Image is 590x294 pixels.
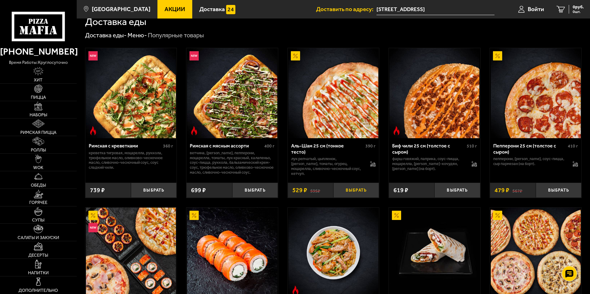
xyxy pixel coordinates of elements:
span: Горячее [29,201,47,205]
span: 510 г [467,143,477,149]
a: АкционныйАль-Шам 25 см (тонкое тесто) [288,48,379,138]
img: Акционный [291,51,300,60]
span: 360 г [163,143,173,149]
span: Войти [528,6,544,12]
p: ветчина, [PERSON_NAME], пепперони, моцарелла, томаты, лук красный, халапеньо, соус-пицца, руккола... [190,151,275,175]
div: Римская с креветками [89,143,162,149]
span: Хит [34,78,43,82]
span: Обеды [31,183,46,188]
img: Новинка [88,51,98,60]
button: Выбрать [232,183,278,198]
img: Острое блюдо [189,126,199,135]
span: 619 ₽ [393,187,408,193]
button: Выбрать [536,183,581,198]
span: 400 г [264,143,275,149]
span: 0 руб. [573,5,584,9]
div: Популярные товары [148,31,204,39]
span: Десерты [28,253,48,258]
span: Напитки [28,271,49,275]
button: Выбрать [131,183,177,198]
img: Римская с мясным ассорти [187,48,277,138]
span: Акции [165,6,185,12]
span: Доставка [199,6,225,12]
a: НовинкаОстрое блюдоРимская с креветками [85,48,177,138]
img: 15daf4d41897b9f0e9f617042186c801.svg [226,5,235,14]
img: Акционный [88,211,98,220]
a: Доставка еды- [85,31,127,39]
img: Акционный [493,211,502,220]
img: Новинка [189,51,199,60]
p: лук репчатый, цыпленок, [PERSON_NAME], томаты, огурец, моцарелла, сливочно-чесночный соус, кетчуп. [291,156,364,176]
span: Супы [32,218,44,222]
span: 390 г [365,143,376,149]
span: Доставить по адресу: [316,6,376,12]
span: 0 шт. [573,10,584,14]
span: 410 г [568,143,578,149]
button: Выбрать [434,183,480,198]
h1: Доставка еды [85,17,146,27]
p: креветка тигровая, моцарелла, руккола, трюфельное масло, оливково-чесночное масло, сливочно-чесно... [89,151,173,170]
img: Аль-Шам 25 см (тонкое тесто) [288,48,378,138]
img: Пепперони 25 см (толстое с сыром) [491,48,581,138]
img: Акционный [189,211,199,220]
input: Ваш адрес доставки [376,4,494,15]
span: Салаты и закуски [18,236,59,240]
s: 567 ₽ [512,187,522,193]
span: 529 ₽ [292,187,307,193]
div: Биф чили 25 см (толстое с сыром) [392,143,465,155]
img: Острое блюдо [392,126,401,135]
img: Акционный [493,51,502,60]
img: Новинка [88,223,98,232]
div: Аль-Шам 25 см (тонкое тесто) [291,143,364,155]
span: 699 ₽ [191,187,206,193]
span: Ленинградская область, Всеволожский район, Заневское городское поселение, городской посёлок Янино... [376,4,494,15]
span: Пицца [31,95,46,100]
span: 479 ₽ [494,187,509,193]
p: фарш говяжий, паприка, соус-пицца, моцарелла, [PERSON_NAME]-кочудян, [PERSON_NAME] (на борт). [392,156,465,171]
span: 739 ₽ [90,187,105,193]
a: Меню- [128,31,147,39]
div: Пепперони 25 см (толстое с сыром) [493,143,566,155]
span: Роллы [31,148,46,152]
a: НовинкаОстрое блюдоРимская с мясным ассорти [186,48,278,138]
a: АкционныйПепперони 25 см (толстое с сыром) [490,48,581,138]
img: Биф чили 25 см (толстое с сыром) [389,48,479,138]
div: Римская с мясным ассорти [190,143,263,149]
span: Наборы [30,113,47,117]
span: Римская пицца [20,130,56,135]
button: Выбрать [333,183,379,198]
img: Римская с креветками [86,48,176,138]
span: [GEOGRAPHIC_DATA] [92,6,150,12]
s: 595 ₽ [310,187,320,193]
p: пепперони, [PERSON_NAME], соус-пицца, сыр пармезан (на борт). [493,156,566,166]
img: Акционный [392,211,401,220]
a: Острое блюдоБиф чили 25 см (толстое с сыром) [389,48,480,138]
span: Дополнительно [18,288,58,293]
img: Острое блюдо [88,126,98,135]
span: WOK [33,166,43,170]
